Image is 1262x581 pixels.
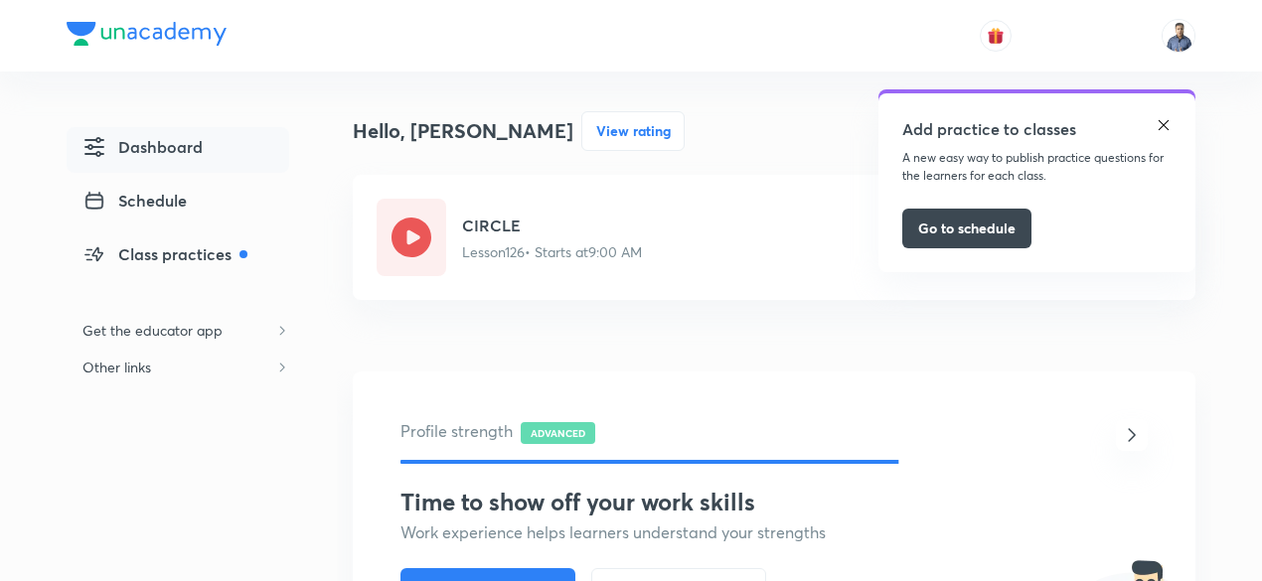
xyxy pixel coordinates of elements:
a: Schedule [67,181,289,226]
span: Schedule [82,189,187,213]
img: close [1156,117,1172,133]
p: A new easy way to publish practice questions for the learners for each class. [902,149,1172,185]
h5: Work experience helps learners understand your strengths [400,520,1148,544]
h6: Other links [67,349,167,385]
span: Class practices [82,242,247,266]
img: Company Logo [67,22,227,46]
h4: Hello, [PERSON_NAME] [353,116,573,146]
h6: Get the educator app [67,312,238,349]
a: Company Logo [67,22,227,51]
button: Go to schedule [902,209,1031,248]
a: Dashboard [67,127,289,173]
a: Class practices [67,234,289,280]
img: avatar [987,27,1005,45]
p: Lesson 126 • Starts at 9:00 AM [462,241,642,262]
button: avatar [980,20,1012,52]
h5: Add practice to classes [902,117,1076,141]
h5: Profile strength [400,419,1148,444]
span: Dashboard [82,135,203,159]
img: Rajiv Kumar Tiwari [1162,19,1195,53]
h3: Time to show off your work skills [400,488,1148,516]
button: View rating [581,111,685,151]
h5: CIRCLE [462,214,642,237]
span: ADVANCED [521,422,595,444]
